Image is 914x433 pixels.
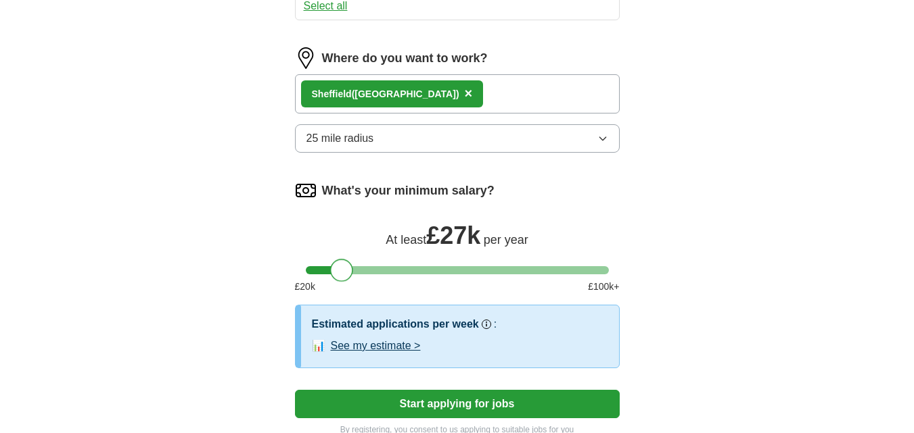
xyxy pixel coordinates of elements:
[494,316,497,332] h3: :
[322,49,488,68] label: Where do you want to work?
[465,86,473,101] span: ×
[465,84,473,104] button: ×
[295,180,317,201] img: salary.png
[426,222,480,249] span: £ 27k
[386,233,426,247] span: At least
[295,124,620,153] button: 25 mile radius
[331,338,421,354] button: See my estimate >
[312,338,325,354] span: 📊
[295,47,317,69] img: location.png
[312,88,336,99] strong: Sheff
[484,233,528,247] span: per year
[322,182,495,200] label: What's your minimum salary?
[295,390,620,418] button: Start applying for jobs
[312,87,459,101] div: ield
[352,88,459,99] span: ([GEOGRAPHIC_DATA])
[295,280,315,294] span: £ 20 k
[312,316,479,332] h3: Estimated applications per week
[306,130,374,147] span: 25 mile radius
